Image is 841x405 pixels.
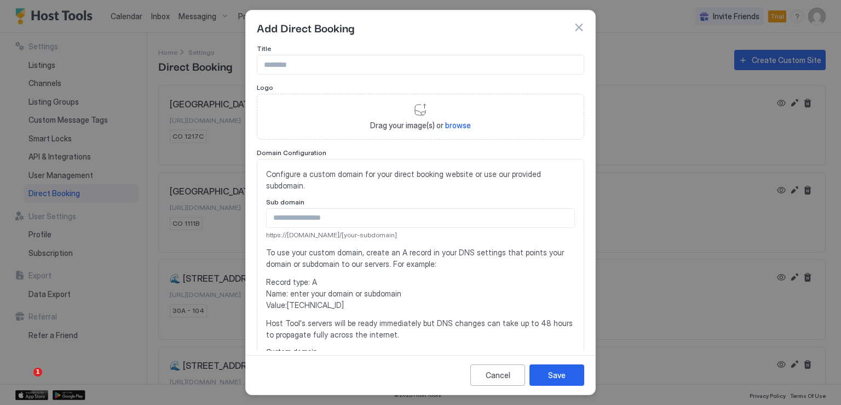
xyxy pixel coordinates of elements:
[266,317,575,340] span: Host Tool's servers will be ready immediately but DNS changes can take up to 48 hours to propagat...
[266,347,317,355] span: Custom domain
[548,369,566,381] div: Save
[267,209,574,227] input: Input Field
[266,230,575,240] span: https://[DOMAIN_NAME]/[your-subdomain]
[33,368,42,377] span: 1
[370,121,471,130] span: Drag your image(s) or
[11,368,37,394] iframe: Intercom live chat
[529,364,584,386] button: Save
[257,55,584,74] input: Input Field
[486,369,510,381] div: Cancel
[266,247,575,270] span: To use your custom domain, create an A record in your DNS settings that points your domain or sub...
[266,276,575,311] span: Record type: A Name: enter your domain or subdomain Value: [TECHNICAL_ID]
[257,83,273,92] span: Logo
[266,198,304,206] span: Sub domain
[470,364,525,386] button: Cancel
[257,19,354,36] span: Add Direct Booking
[445,121,471,130] span: browse
[266,168,575,191] span: Configure a custom domain for your direct booking website or use our provided subdomain.
[257,149,326,157] span: Domain Configuration
[257,44,271,53] span: Title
